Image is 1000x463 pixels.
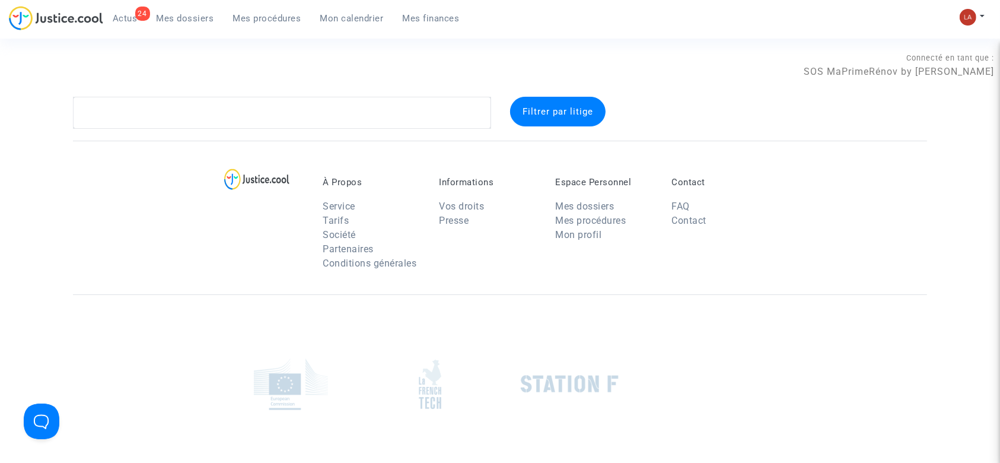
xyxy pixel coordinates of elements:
[521,375,619,393] img: stationf.png
[311,9,393,27] a: Mon calendrier
[323,201,355,212] a: Service
[320,13,384,24] span: Mon calendrier
[671,177,770,188] p: Contact
[323,177,421,188] p: À Propos
[555,229,601,240] a: Mon profil
[671,215,706,226] a: Contact
[393,9,469,27] a: Mes finances
[439,215,469,226] a: Presse
[254,359,328,410] img: europe_commision.png
[323,215,349,226] a: Tarifs
[906,53,994,62] span: Connecté en tant que :
[439,201,484,212] a: Vos droits
[9,6,103,30] img: jc-logo.svg
[233,13,301,24] span: Mes procédures
[113,13,138,24] span: Actus
[555,177,654,188] p: Espace Personnel
[323,258,416,269] a: Conditions générales
[224,169,290,190] img: logo-lg.svg
[439,177,537,188] p: Informations
[403,13,460,24] span: Mes finances
[24,404,59,439] iframe: Help Scout Beacon - Open
[555,215,626,226] a: Mes procédures
[419,359,441,410] img: french_tech.png
[157,13,214,24] span: Mes dossiers
[671,201,690,212] a: FAQ
[960,9,976,26] img: 3f9b7d9779f7b0ffc2b90d026f0682a9
[523,106,593,117] span: Filtrer par litige
[555,201,614,212] a: Mes dossiers
[323,243,374,255] a: Partenaires
[224,9,311,27] a: Mes procédures
[135,7,150,21] div: 24
[103,9,147,27] a: 24Actus
[147,9,224,27] a: Mes dossiers
[323,229,356,240] a: Société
